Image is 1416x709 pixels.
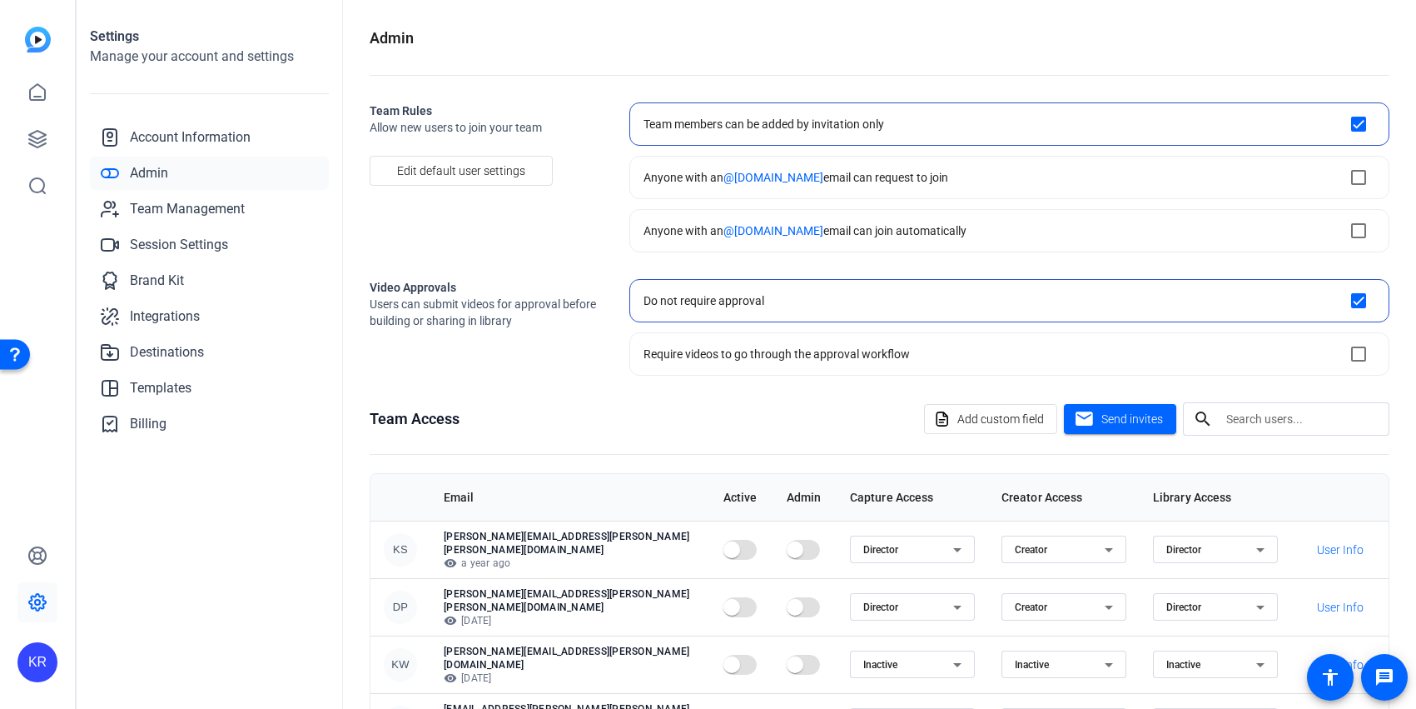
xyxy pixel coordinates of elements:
mat-icon: message [1374,667,1394,687]
span: Destinations [130,342,204,362]
p: [DATE] [444,614,697,627]
button: User Info [1304,592,1375,622]
span: Inactive [863,659,897,671]
div: KR [17,642,57,682]
span: Admin [130,163,168,183]
a: Billing [90,407,329,441]
p: [DATE] [444,672,697,685]
span: Account Information [130,127,251,147]
input: Search users... [1226,409,1376,429]
th: Active [710,474,773,521]
div: Team members can be added by invitation only [643,116,884,132]
span: Director [1166,602,1201,613]
a: Templates [90,372,329,405]
th: Library Access [1140,474,1291,521]
p: [PERSON_NAME][EMAIL_ADDRESS][PERSON_NAME][DOMAIN_NAME] [444,645,697,672]
img: blue-gradient.svg [25,27,51,52]
th: Email [430,474,710,521]
div: KW [384,648,417,682]
span: User Info [1317,599,1364,616]
p: [PERSON_NAME][EMAIL_ADDRESS][PERSON_NAME][PERSON_NAME][DOMAIN_NAME] [444,530,697,557]
span: Director [863,602,898,613]
mat-icon: visibility [444,557,457,570]
a: Integrations [90,300,329,333]
span: Send invites [1101,411,1163,428]
mat-icon: visibility [444,672,457,685]
h1: Settings [90,27,329,47]
th: Capture Access [837,474,988,521]
th: Creator Access [988,474,1140,521]
h2: Manage your account and settings [90,47,329,67]
a: Admin [90,157,329,190]
span: Director [863,544,898,556]
mat-icon: search [1183,409,1223,429]
span: User Info [1317,542,1364,558]
a: Account Information [90,121,329,154]
h1: Admin [370,27,414,50]
span: Brand Kit [130,271,184,291]
span: Creator [1015,544,1047,556]
div: DP [384,591,417,624]
h1: Team Access [370,407,460,431]
p: [PERSON_NAME][EMAIL_ADDRESS][PERSON_NAME][PERSON_NAME][DOMAIN_NAME] [444,587,697,614]
button: Edit default user settings [370,156,553,186]
span: @[DOMAIN_NAME] [723,224,823,237]
span: Add custom field [957,403,1044,435]
span: Billing [130,414,166,434]
button: Send invites [1064,404,1176,434]
mat-icon: accessibility [1320,667,1340,687]
span: Edit default user settings [397,155,525,187]
span: Director [1166,544,1201,556]
h2: Team Rules [370,102,603,119]
span: Inactive [1015,659,1049,671]
div: Require videos to go through the approval workflow [643,346,910,362]
div: KS [384,533,417,567]
button: User Info [1304,650,1375,680]
span: Session Settings [130,235,228,255]
button: Add custom field [924,404,1057,434]
p: a year ago [444,557,697,570]
span: @[DOMAIN_NAME] [723,171,823,184]
span: Inactive [1166,659,1200,671]
div: Do not require approval [643,292,764,309]
button: User Info [1304,535,1375,565]
a: Destinations [90,336,329,369]
span: Team Management [130,199,245,219]
span: Templates [130,378,191,398]
h2: Video Approvals [370,279,603,296]
div: Anyone with an email can request to join [643,169,948,186]
a: Team Management [90,192,329,226]
span: Creator [1015,602,1047,613]
a: Session Settings [90,228,329,262]
th: Admin [773,474,837,521]
span: Allow new users to join your team [370,119,603,136]
span: Users can submit videos for approval before building or sharing in library [370,296,603,329]
div: Anyone with an email can join automatically [643,222,966,239]
span: Integrations [130,307,200,327]
a: Brand Kit [90,264,329,297]
mat-icon: mail [1074,409,1095,430]
mat-icon: visibility [444,614,457,627]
